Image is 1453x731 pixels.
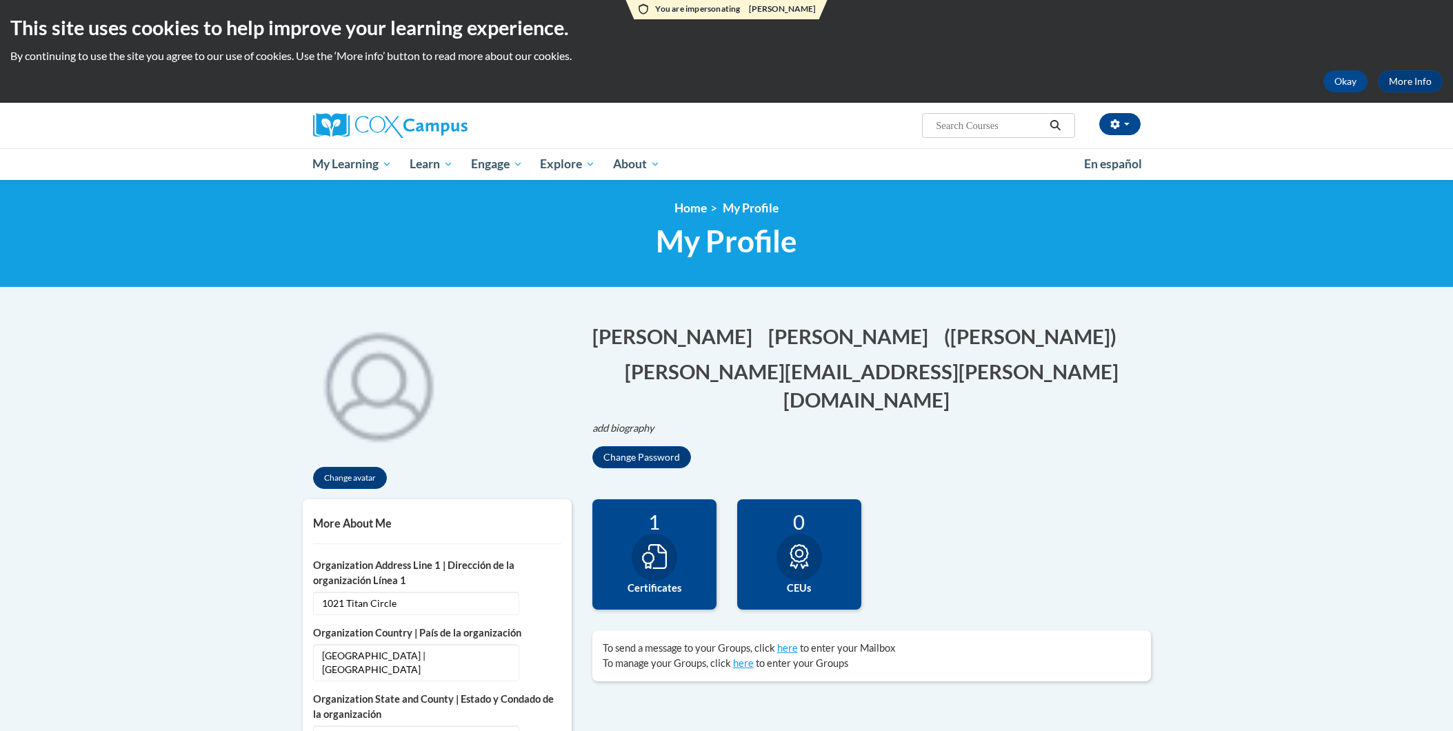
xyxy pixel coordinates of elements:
[313,692,561,722] label: Organization State and County | Estado y Condado de la organización
[540,156,595,172] span: Explore
[674,201,707,215] a: Home
[313,517,561,530] h5: More About Me
[603,510,706,534] div: 1
[10,48,1443,63] p: By continuing to use the site you agree to our use of cookies. Use the ‘More info’ button to read...
[401,148,462,180] a: Learn
[604,148,669,180] a: About
[733,657,754,669] a: here
[748,510,851,534] div: 0
[613,156,660,172] span: About
[313,467,387,489] button: Change avatar
[756,657,848,669] span: to enter your Groups
[603,657,731,669] span: To manage your Groups, click
[471,156,523,172] span: Engage
[934,117,1045,134] input: Search Courses
[303,308,454,460] img: profile avatar
[1378,70,1443,92] a: More Info
[462,148,532,180] a: Engage
[656,223,797,259] span: My Profile
[777,642,798,654] a: here
[313,558,561,588] label: Organization Address Line 1 | Dirección de la organización Línea 1
[748,581,851,596] label: CEUs
[723,201,779,215] span: My Profile
[768,322,937,350] button: Edit last name
[592,322,761,350] button: Edit first name
[312,156,392,172] span: My Learning
[304,148,401,180] a: My Learning
[292,148,1161,180] div: Main menu
[1084,157,1142,171] span: En español
[603,642,775,654] span: To send a message to your Groups, click
[1045,117,1065,134] button: Search
[313,592,519,615] span: 1021 Titan Circle
[592,446,691,468] button: Change Password
[410,156,453,172] span: Learn
[1323,70,1367,92] button: Okay
[531,148,604,180] a: Explore
[800,642,895,654] span: to enter your Mailbox
[313,644,519,681] span: [GEOGRAPHIC_DATA] | [GEOGRAPHIC_DATA]
[10,14,1443,41] h2: This site uses cookies to help improve your learning experience.
[592,421,665,436] button: Edit biography
[944,322,1125,350] button: Edit screen name
[313,113,468,138] img: Cox Campus
[313,625,561,641] label: Organization Country | País de la organización
[592,357,1151,414] button: Edit email address
[603,581,706,596] label: Certificates
[1075,150,1151,179] a: En español
[592,422,654,434] i: add biography
[303,308,454,460] div: Click to change the profile picture
[1099,113,1141,135] button: Account Settings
